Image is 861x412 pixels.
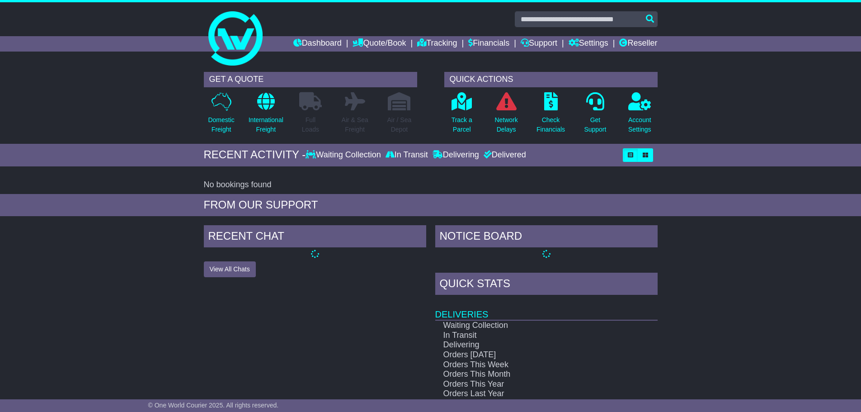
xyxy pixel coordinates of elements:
td: Orders Last Year [435,389,626,399]
td: Orders This Month [435,369,626,379]
a: Support [521,36,557,52]
a: AccountSettings [628,92,652,139]
td: Waiting Collection [435,320,626,331]
a: CheckFinancials [536,92,565,139]
div: NOTICE BOARD [435,225,658,250]
p: Account Settings [628,115,651,134]
a: Reseller [619,36,657,52]
p: International Freight [249,115,283,134]
button: View All Chats [204,261,256,277]
div: Quick Stats [435,273,658,297]
a: DomesticFreight [207,92,235,139]
p: Get Support [584,115,606,134]
td: Deliveries [435,297,658,320]
div: FROM OUR SUPPORT [204,199,658,212]
a: Quote/Book [353,36,406,52]
div: GET A QUOTE [204,72,417,87]
div: RECENT CHAT [204,225,426,250]
td: Orders This Year [435,379,626,389]
p: Check Financials [536,115,565,134]
td: Orders This Week [435,360,626,370]
p: Domestic Freight [208,115,234,134]
a: Dashboard [293,36,342,52]
td: Orders [DATE] [435,350,626,360]
span: © One World Courier 2025. All rights reserved. [148,402,279,409]
div: In Transit [383,150,430,160]
a: NetworkDelays [494,92,518,139]
a: GetSupport [583,92,607,139]
p: Air & Sea Freight [342,115,368,134]
p: Full Loads [299,115,322,134]
td: In Transit [435,331,626,341]
div: No bookings found [204,180,658,190]
div: Delivered [481,150,526,160]
a: Tracking [417,36,457,52]
p: Track a Parcel [452,115,472,134]
a: Settings [569,36,608,52]
div: QUICK ACTIONS [444,72,658,87]
div: RECENT ACTIVITY - [204,148,306,161]
a: Financials [468,36,509,52]
a: InternationalFreight [248,92,284,139]
a: Track aParcel [451,92,473,139]
td: Delivering [435,340,626,350]
div: Waiting Collection [306,150,383,160]
p: Air / Sea Depot [387,115,412,134]
div: Delivering [430,150,481,160]
p: Network Delays [494,115,518,134]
